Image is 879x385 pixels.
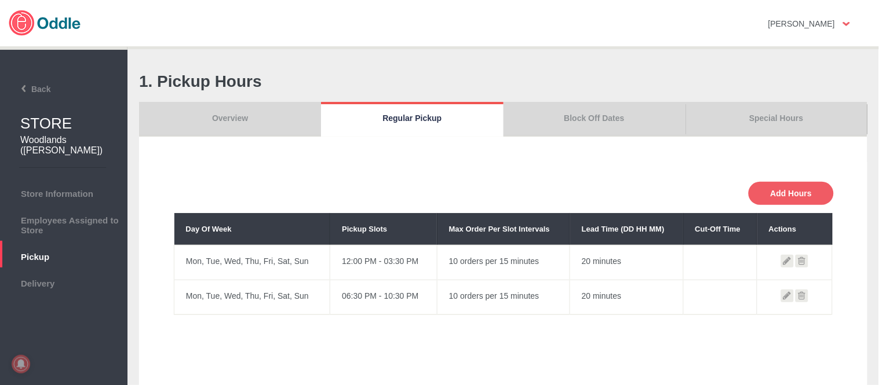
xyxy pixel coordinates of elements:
th: Pickup Slots [330,213,437,245]
span: Employees Assigned to Store [6,212,122,235]
h1: 1. Pickup Hours [139,72,867,91]
span: Back [4,85,50,94]
button: Add Hours [749,182,834,205]
a: Regular Pickup [321,102,503,137]
th: Actions [757,213,833,245]
span: Delivery [6,276,122,288]
td: 10 orders per 15 minutes [437,280,570,315]
a: Block Off Dates [504,102,685,137]
td: Mon, Tue, Wed, Thu, Fri, Sat, Sun [174,280,330,315]
span: Pickup [6,249,122,262]
th: Cut-Off Time [683,213,757,245]
a: Overview [139,102,321,137]
h1: STORE [20,115,127,133]
td: Mon, Tue, Wed, Thu, Fri, Sat, Sun [174,245,330,280]
td: 20 minutes [570,280,684,315]
h2: Woodlands ([PERSON_NAME]) [20,135,110,156]
strong: [PERSON_NAME] [768,19,835,28]
td: 12:00 PM - 03:30 PM [330,245,437,280]
td: 10 orders per 15 minutes [437,245,570,280]
th: Max Order Per Slot Intervals [437,213,570,245]
td: 06:30 PM - 10:30 PM [330,280,437,315]
th: Day Of Week [174,213,330,245]
a: Special Hours [685,102,867,137]
span: Store Information [6,186,122,199]
td: 20 minutes [570,245,684,280]
th: Lead Time (DD HH MM) [570,213,684,245]
img: user-option-arrow.png [843,22,850,26]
